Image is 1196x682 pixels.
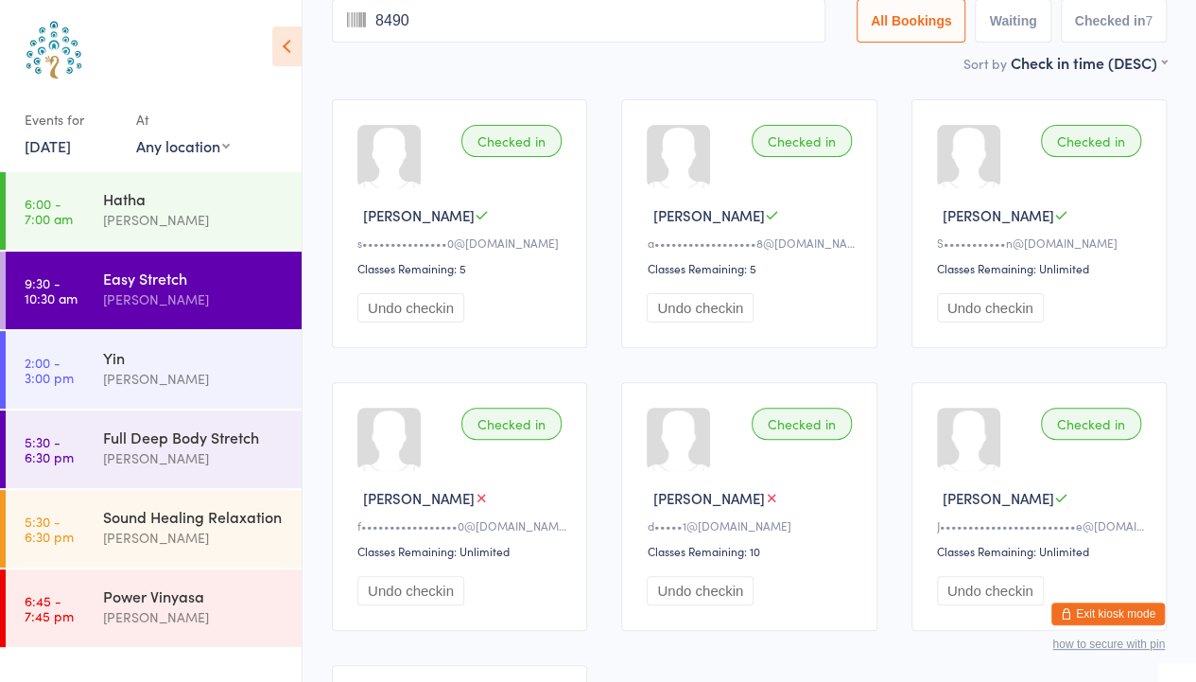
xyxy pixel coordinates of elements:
[943,488,1054,508] span: [PERSON_NAME]
[647,517,857,533] div: d•••••1@[DOMAIN_NAME]
[1145,13,1153,28] div: 7
[943,205,1054,225] span: [PERSON_NAME]
[937,576,1044,605] button: Undo checkin
[963,54,1007,73] label: Sort by
[647,543,857,559] div: Classes Remaining: 10
[652,488,764,508] span: [PERSON_NAME]
[1041,125,1141,157] div: Checked in
[647,260,857,276] div: Classes Remaining: 5
[357,576,464,605] button: Undo checkin
[647,235,857,251] div: a••••••••••••••••••8@[DOMAIN_NAME]
[103,188,286,209] div: Hatha
[937,543,1147,559] div: Classes Remaining: Unlimited
[357,543,567,559] div: Classes Remaining: Unlimited
[357,260,567,276] div: Classes Remaining: 5
[136,104,230,135] div: At
[6,252,302,329] a: 9:30 -10:30 amEasy Stretch[PERSON_NAME]
[6,569,302,647] a: 6:45 -7:45 pmPower Vinyasa[PERSON_NAME]
[103,447,286,469] div: [PERSON_NAME]
[6,490,302,568] a: 5:30 -6:30 pmSound Healing Relaxation[PERSON_NAME]
[937,260,1147,276] div: Classes Remaining: Unlimited
[1011,52,1167,73] div: Check in time (DESC)
[6,411,302,488] a: 5:30 -6:30 pmFull Deep Body Stretch[PERSON_NAME]
[357,293,464,323] button: Undo checkin
[363,205,475,225] span: [PERSON_NAME]
[1052,638,1165,651] button: how to secure with pin
[103,347,286,368] div: Yin
[752,408,852,440] div: Checked in
[103,586,286,606] div: Power Vinyasa
[103,268,286,289] div: Easy Stretch
[363,488,475,508] span: [PERSON_NAME]
[647,576,754,605] button: Undo checkin
[461,408,562,440] div: Checked in
[937,235,1147,251] div: S•••••••••••n@[DOMAIN_NAME]
[937,293,1044,323] button: Undo checkin
[136,135,230,156] div: Any location
[103,289,286,310] div: [PERSON_NAME]
[752,125,852,157] div: Checked in
[25,135,71,156] a: [DATE]
[103,368,286,390] div: [PERSON_NAME]
[19,14,90,85] img: Australian School of Meditation & Yoga
[937,517,1147,533] div: J••••••••••••••••••••••••e@[DOMAIN_NAME]
[652,205,764,225] span: [PERSON_NAME]
[357,235,567,251] div: s•••••••••••••••0@[DOMAIN_NAME]
[6,172,302,250] a: 6:00 -7:00 amHatha[PERSON_NAME]
[103,209,286,231] div: [PERSON_NAME]
[1041,408,1141,440] div: Checked in
[6,331,302,409] a: 2:00 -3:00 pmYin[PERSON_NAME]
[103,427,286,447] div: Full Deep Body Stretch
[103,506,286,527] div: Sound Healing Relaxation
[103,527,286,549] div: [PERSON_NAME]
[25,275,78,306] time: 9:30 - 10:30 am
[25,593,74,623] time: 6:45 - 7:45 pm
[103,606,286,628] div: [PERSON_NAME]
[1051,603,1165,625] button: Exit kiosk mode
[25,104,117,135] div: Events for
[647,293,754,323] button: Undo checkin
[25,196,73,226] time: 6:00 - 7:00 am
[25,514,74,544] time: 5:30 - 6:30 pm
[25,434,74,464] time: 5:30 - 6:30 pm
[357,517,567,533] div: f•••••••••••••••••0@[DOMAIN_NAME]
[25,355,74,385] time: 2:00 - 3:00 pm
[461,125,562,157] div: Checked in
